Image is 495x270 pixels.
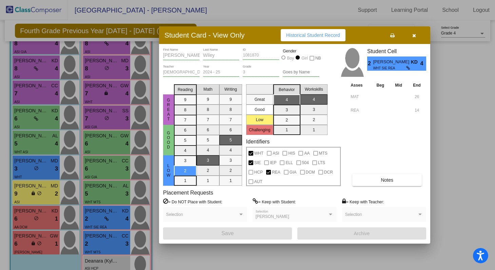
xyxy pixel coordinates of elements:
[163,198,222,205] label: = Do NOT Place with Student:
[342,198,384,205] label: = Keep with Teacher:
[221,230,234,236] span: Save
[381,177,393,183] span: Notes
[285,159,293,167] span: ELL
[165,98,172,121] span: Great
[420,60,426,68] span: 4
[203,70,240,75] input: year
[304,149,310,157] span: AA
[163,189,213,196] label: Placement Requests
[318,159,325,167] span: LTS
[349,82,371,89] th: Asses
[390,82,408,89] th: Mid
[367,60,373,68] span: 2
[297,227,426,240] button: Archive
[254,168,263,176] span: HCP
[283,70,319,75] input: goes by name
[373,59,411,66] span: [PERSON_NAME]
[270,159,276,167] span: IEP
[286,32,340,38] span: Historical Student Record
[371,82,390,89] th: Beg
[319,149,328,157] span: MTS
[354,231,370,236] span: Archive
[256,214,289,219] span: [PERSON_NAME]
[246,138,270,145] label: Identifiers
[306,168,315,176] span: DCM
[281,29,345,41] button: Historical Student Record
[290,168,297,176] span: GIA
[352,174,422,186] button: Notes
[272,168,280,176] span: REA
[367,48,426,54] h3: Student Cell
[163,227,292,240] button: Save
[373,66,406,71] span: WHT SIE REA
[288,149,295,157] span: HIS
[351,92,369,102] input: assessment
[315,54,321,62] span: NB
[164,31,245,39] h3: Student Card - View Only
[254,149,263,157] span: WHT
[411,59,420,66] span: KD
[254,159,261,167] span: SIE
[287,55,294,61] div: Boy
[302,159,309,167] span: 504
[243,70,279,75] input: grade
[243,53,279,58] input: Enter ID
[253,198,296,205] label: = Keep with Student:
[351,105,369,115] input: assessment
[301,55,308,61] div: Girl
[283,48,319,54] mat-label: Gender
[165,163,172,178] span: Low
[273,149,279,157] span: ASI
[324,168,333,176] span: DCR
[254,178,262,186] span: AUT
[163,70,200,75] input: teacher
[408,82,426,89] th: End
[165,131,172,150] span: Good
